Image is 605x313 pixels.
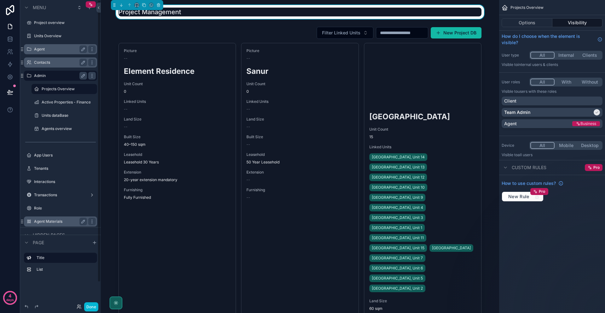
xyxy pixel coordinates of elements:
button: Without [578,79,602,86]
label: Interactions [34,179,96,184]
span: Pro [539,189,545,194]
label: Device [502,143,527,148]
button: Visibility [552,18,603,27]
button: Options [502,18,552,27]
label: Projects Overview [42,86,93,92]
button: All [530,142,555,149]
iframe: Intercom notifications message [479,266,605,310]
a: How do I choose when the element is visible? [502,33,602,46]
label: Agents overview [42,126,96,131]
span: Business [580,121,596,126]
p: Agent [504,121,517,127]
p: Client [504,98,516,104]
button: All [530,79,555,86]
a: How to use custom rules? [502,180,563,186]
span: How to use custom rules? [502,180,556,186]
span: Custom rules [512,164,546,171]
label: List [37,267,95,272]
button: New RulePro [502,192,544,202]
span: How do I choose when the element is visible? [502,33,595,46]
p: Team Admin [504,109,530,115]
span: Projects Overview [510,5,544,10]
p: Visible to [502,62,602,67]
span: Users with these roles [518,89,556,94]
div: scrollable content [20,250,101,281]
p: 4 [9,293,11,299]
span: Hidden pages [33,232,65,238]
button: With [555,79,578,86]
span: all users [518,152,533,157]
p: days [6,295,14,304]
label: Title [37,255,92,260]
p: Visible to [502,89,602,94]
span: Pro [593,165,600,170]
span: Internal users & clients [518,62,558,67]
label: Contacts [34,60,84,65]
label: User roles [502,80,527,85]
label: Role [34,206,96,211]
span: Page [33,239,44,246]
label: Admin [34,73,84,78]
label: App Users [34,153,96,158]
label: Transactions [34,192,87,198]
span: Menu [33,4,46,11]
label: Tenants [34,166,96,171]
button: Done [84,302,98,311]
button: All [530,52,555,59]
p: Visible to [502,152,602,157]
label: Units Overview [34,33,96,38]
button: Desktop [578,142,602,149]
label: Project overview [34,20,96,25]
button: Mobile [555,142,578,149]
label: Agent Materials [34,219,84,224]
button: Clients [578,52,602,59]
label: User type [502,53,527,58]
label: Active Properties - Finance [42,100,96,105]
h1: Project Management [118,8,181,16]
span: New Rule [506,194,532,199]
label: Units dataBase [42,113,96,118]
button: Internal [555,52,578,59]
label: Agent [34,47,84,52]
